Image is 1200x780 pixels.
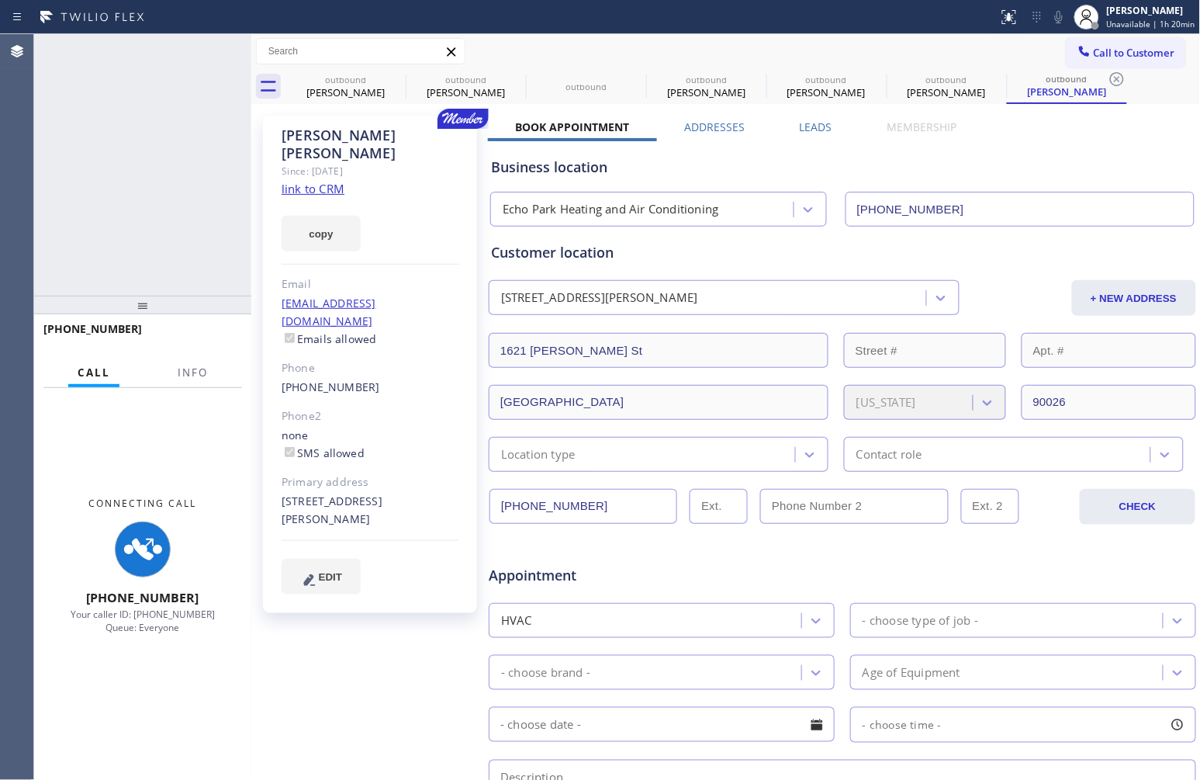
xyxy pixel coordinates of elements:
[285,447,295,457] input: SMS allowed
[684,120,745,134] label: Addresses
[87,589,199,606] span: [PHONE_NUMBER]
[407,85,524,99] div: [PERSON_NAME]
[491,242,1194,263] div: Customer location
[501,445,576,463] div: Location type
[768,69,885,104] div: Xin Xin
[888,85,1005,99] div: [PERSON_NAME]
[1067,38,1185,68] button: Call to Customer
[319,571,342,583] span: EDIT
[78,366,110,380] span: Call
[1048,6,1070,28] button: Mute
[71,608,215,634] span: Your caller ID: [PHONE_NUMBER] Queue: Everyone
[407,74,524,85] div: outbound
[501,289,698,307] div: [STREET_ADDRESS][PERSON_NAME]
[503,201,719,219] div: Echo Park Heating and Air Conditioning
[800,120,832,134] label: Leads
[489,707,835,742] input: - choose date -
[863,612,978,629] div: - choose type of job -
[768,85,885,99] div: [PERSON_NAME]
[1008,85,1126,99] div: [PERSON_NAME]
[760,489,948,524] input: Phone Number 2
[43,321,142,336] span: [PHONE_NUMBER]
[1022,333,1196,368] input: Apt. #
[282,407,459,425] div: Phone2
[282,162,459,180] div: Since: [DATE]
[961,489,1019,524] input: Ext. 2
[1022,385,1196,420] input: ZIP
[287,69,404,104] div: Daniela Pomefil
[1107,19,1195,29] span: Unavailable | 1h 20min
[888,74,1005,85] div: outbound
[489,489,677,524] input: Phone Number
[282,331,377,346] label: Emails allowed
[89,497,197,510] span: Connecting Call
[68,358,119,388] button: Call
[863,664,960,681] div: Age of Equipment
[844,333,1006,368] input: Street #
[178,366,208,380] span: Info
[1080,489,1195,525] button: CHECK
[282,473,459,491] div: Primary address
[285,333,295,343] input: Emails allowed
[501,664,590,681] div: - choose brand -
[1008,69,1126,102] div: Nancy Dubinsky
[489,333,828,368] input: Address
[168,358,217,388] button: Info
[282,559,361,595] button: EDIT
[282,380,380,394] a: [PHONE_NUMBER]
[282,276,459,293] div: Email
[1072,280,1196,316] button: + NEW ADDRESS
[648,69,765,104] div: Xin Xin
[1094,46,1175,60] span: Call to Customer
[282,127,459,162] div: [PERSON_NAME] [PERSON_NAME]
[491,157,1194,178] div: Business location
[768,74,885,85] div: outbound
[648,74,765,85] div: outbound
[1107,4,1195,17] div: [PERSON_NAME]
[856,445,922,463] div: Contact role
[257,39,465,64] input: Search
[282,427,459,463] div: none
[287,74,404,85] div: outbound
[690,489,748,524] input: Ext.
[282,296,376,328] a: [EMAIL_ADDRESS][DOMAIN_NAME]
[282,359,459,377] div: Phone
[863,717,942,732] span: - choose time -
[282,445,365,460] label: SMS allowed
[888,69,1005,104] div: Nancy Dubinsky
[846,192,1195,227] input: Phone Number
[287,85,404,99] div: [PERSON_NAME]
[515,120,629,134] label: Book Appointment
[282,216,361,251] button: copy
[1008,73,1126,85] div: outbound
[489,385,828,420] input: City
[407,69,524,104] div: Xin Xin
[282,181,344,196] a: link to CRM
[527,81,645,92] div: outbound
[282,493,459,529] div: [STREET_ADDRESS][PERSON_NAME]
[489,565,722,586] span: Appointment
[501,612,532,629] div: HVAC
[887,120,956,134] label: Membership
[648,85,765,99] div: [PERSON_NAME]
